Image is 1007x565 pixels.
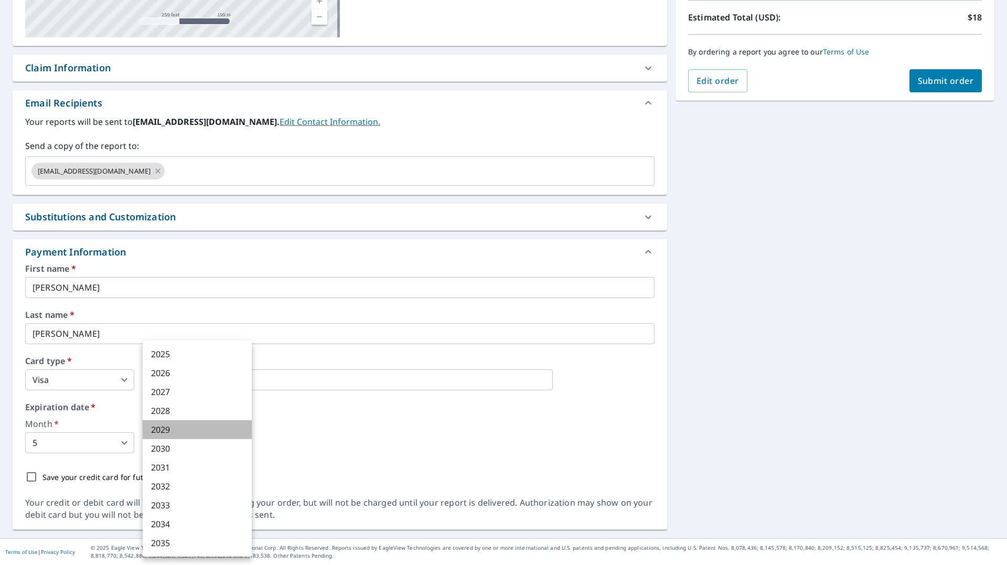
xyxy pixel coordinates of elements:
[143,382,252,401] li: 2027
[143,534,252,552] li: 2035
[143,496,252,515] li: 2033
[143,439,252,458] li: 2030
[143,420,252,439] li: 2029
[143,401,252,420] li: 2028
[143,364,252,382] li: 2026
[143,345,252,364] li: 2025
[143,458,252,477] li: 2031
[143,515,252,534] li: 2034
[143,477,252,496] li: 2032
